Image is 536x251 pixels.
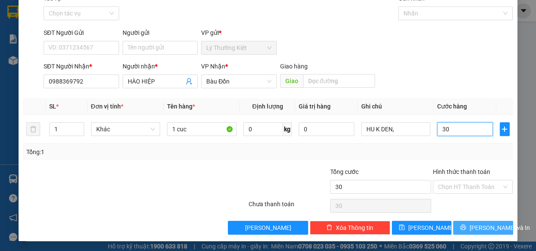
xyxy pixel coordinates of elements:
span: Định lượng [252,103,283,110]
button: [PERSON_NAME] [228,221,308,235]
button: printer[PERSON_NAME] và In [453,221,513,235]
span: [PERSON_NAME] và In [470,223,530,232]
span: Tổng cước [330,168,359,175]
span: Cước hàng [437,103,467,110]
button: delete [26,122,40,136]
th: Ghi chú [358,98,434,115]
div: SĐT Người Gửi [44,28,119,37]
span: Giao hàng [280,63,308,70]
span: Lý Thường Kiệt [206,41,271,54]
span: plus [500,126,509,133]
span: [PERSON_NAME] [245,223,291,232]
div: SĐT Người Nhận [44,62,119,71]
span: Khác [96,123,155,136]
input: 0 [299,122,354,136]
div: Người nhận [123,62,198,71]
button: deleteXóa Thông tin [310,221,390,235]
span: save [399,224,405,231]
span: kg [283,122,292,136]
span: Xóa Thông tin [336,223,373,232]
input: Ghi Chú [361,122,431,136]
span: printer [460,224,466,231]
span: user-add [186,78,192,85]
button: save[PERSON_NAME] [392,221,451,235]
input: VD: Bàn, Ghế [167,122,236,136]
span: Giá trị hàng [299,103,331,110]
span: SL [49,103,56,110]
span: Giao [280,74,303,88]
div: Người gửi [123,28,198,37]
span: Bàu Đồn [206,75,271,88]
div: Chưa thanh toán [248,199,330,214]
span: Đơn vị tính [91,103,123,110]
input: Dọc đường [303,74,375,88]
div: Tổng: 1 [26,147,208,157]
button: plus [500,122,510,136]
span: Tên hàng [167,103,195,110]
span: delete [326,224,332,231]
span: VP Nhận [201,63,225,70]
span: [PERSON_NAME] [408,223,454,232]
div: VP gửi [201,28,277,37]
label: Hình thức thanh toán [433,168,490,175]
